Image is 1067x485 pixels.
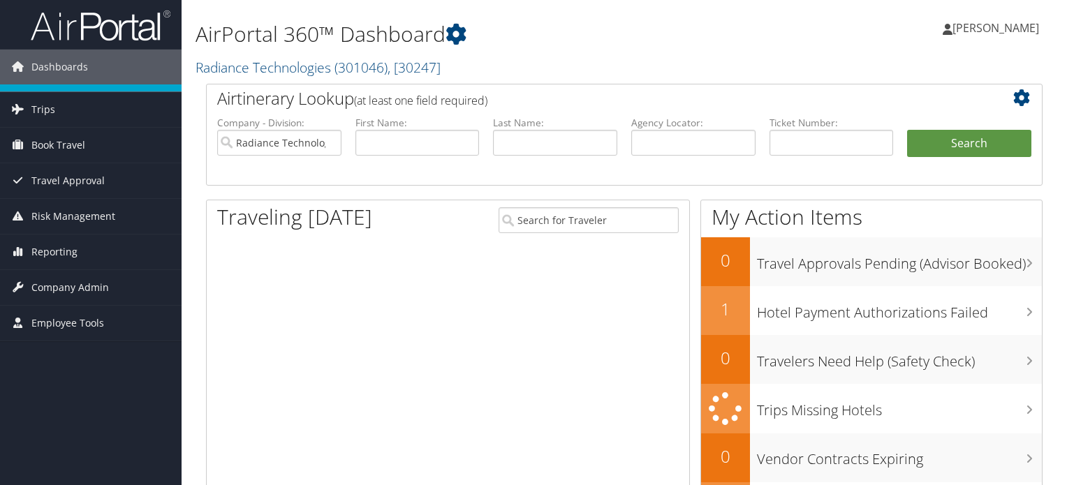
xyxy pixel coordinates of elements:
[355,116,480,130] label: First Name:
[701,248,750,272] h2: 0
[196,58,441,77] a: Radiance Technologies
[701,286,1042,335] a: 1Hotel Payment Authorizations Failed
[701,202,1042,232] h1: My Action Items
[31,270,109,305] span: Company Admin
[388,58,441,77] span: , [ 30247 ]
[757,394,1042,420] h3: Trips Missing Hotels
[31,234,78,269] span: Reporting
[701,297,750,321] h2: 1
[757,442,1042,469] h3: Vendor Contracts Expiring
[757,247,1042,274] h3: Travel Approvals Pending (Advisor Booked)
[499,207,679,233] input: Search for Traveler
[701,384,1042,433] a: Trips Missing Hotels
[907,130,1031,158] button: Search
[31,306,104,341] span: Employee Tools
[217,87,962,110] h2: Airtinerary Lookup
[631,116,756,130] label: Agency Locator:
[196,20,767,49] h1: AirPortal 360™ Dashboard
[770,116,894,130] label: Ticket Number:
[952,20,1039,36] span: [PERSON_NAME]
[493,116,617,130] label: Last Name:
[31,199,115,234] span: Risk Management
[757,345,1042,371] h3: Travelers Need Help (Safety Check)
[31,163,105,198] span: Travel Approval
[31,128,85,163] span: Book Travel
[701,346,750,370] h2: 0
[31,92,55,127] span: Trips
[217,116,341,130] label: Company - Division:
[217,202,372,232] h1: Traveling [DATE]
[354,93,487,108] span: (at least one field required)
[701,237,1042,286] a: 0Travel Approvals Pending (Advisor Booked)
[943,7,1053,49] a: [PERSON_NAME]
[31,50,88,84] span: Dashboards
[334,58,388,77] span: ( 301046 )
[701,335,1042,384] a: 0Travelers Need Help (Safety Check)
[757,296,1042,322] h3: Hotel Payment Authorizations Failed
[701,433,1042,482] a: 0Vendor Contracts Expiring
[701,445,750,468] h2: 0
[31,9,170,42] img: airportal-logo.png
